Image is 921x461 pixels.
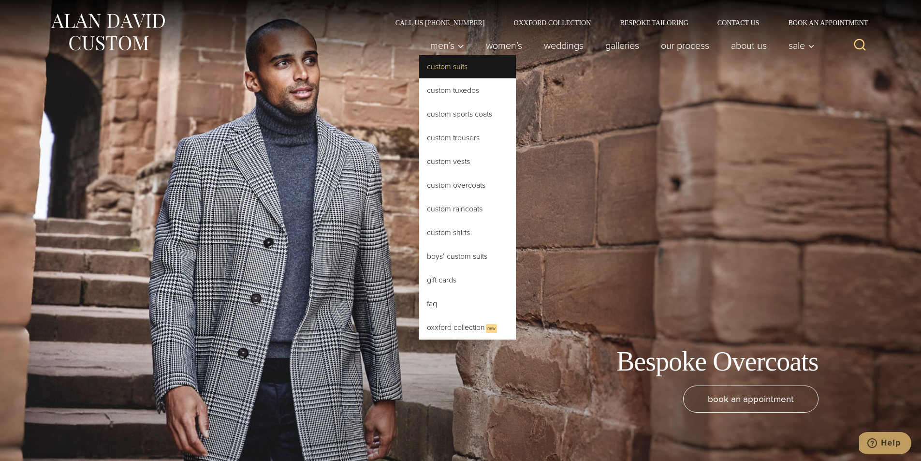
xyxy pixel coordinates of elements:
[419,268,516,292] a: Gift Cards
[859,432,911,456] iframe: Opens a widget where you can chat to one of our agents
[475,36,533,55] a: Women’s
[777,36,819,55] button: Sale sub menu toggle
[703,19,774,26] a: Contact Us
[605,19,702,26] a: Bespoke Tailoring
[486,324,497,333] span: New
[419,174,516,197] a: Custom Overcoats
[419,150,516,173] a: Custom Vests
[419,36,819,55] nav: Primary Navigation
[381,19,872,26] nav: Secondary Navigation
[708,392,794,406] span: book an appointment
[848,34,872,57] button: View Search Form
[381,19,499,26] a: Call Us [PHONE_NUMBER]
[594,36,650,55] a: Galleries
[419,292,516,315] a: FAQ
[650,36,720,55] a: Our Process
[533,36,594,55] a: weddings
[419,316,516,340] a: Oxxford CollectionNew
[419,245,516,268] a: Boys’ Custom Suits
[419,55,516,78] a: Custom Suits
[616,345,819,378] h1: Bespoke Overcoats
[50,11,166,54] img: Alan David Custom
[419,103,516,126] a: Custom Sports Coats
[419,36,475,55] button: Child menu of Men’s
[683,386,819,413] a: book an appointment
[419,221,516,244] a: Custom Shirts
[419,126,516,149] a: Custom Trousers
[774,19,871,26] a: Book an Appointment
[499,19,605,26] a: Oxxford Collection
[720,36,777,55] a: About Us
[419,79,516,102] a: Custom Tuxedos
[419,197,516,221] a: Custom Raincoats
